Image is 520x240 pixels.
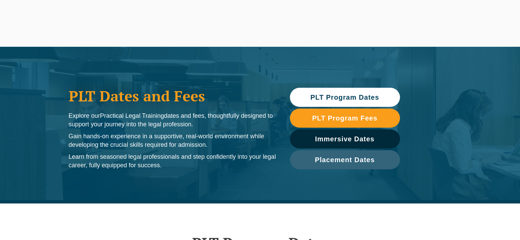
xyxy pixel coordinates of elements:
[478,17,505,47] a: Contact
[100,112,164,119] span: Practical Legal Training
[315,156,375,163] span: Placement Dates
[222,17,294,47] a: Practice Management Course
[449,17,478,47] a: About Us
[69,112,276,129] p: Explore our dates and fees, thoughtfully designed to support your journey into the legal profession.
[338,3,387,11] a: Pre-Recorded Webcasts
[290,150,400,169] a: Placement Dates
[240,3,280,11] a: PLT Learning Portal
[69,153,276,170] p: Learn from seasoned legal professionals and step confidently into your legal career, fully equipp...
[415,17,449,47] a: Venue Hire
[179,17,221,47] a: CPD Programs
[15,8,91,40] a: [PERSON_NAME] Centre for Law
[120,17,180,47] a: Practical Legal Training
[290,129,400,149] a: Immersive Dates
[402,5,427,10] span: 1300 039 031
[400,3,429,11] a: 1300 039 031
[312,115,377,122] span: PLT Program Fees
[354,17,415,47] a: Medicare Billing Course
[290,109,400,128] a: PLT Program Fees
[287,3,329,11] a: Book CPD Programs
[290,88,400,107] a: PLT Program Dates
[294,17,354,47] a: Traineeship Workshops
[310,94,379,101] span: PLT Program Dates
[315,136,375,142] span: Immersive Dates
[69,132,276,149] p: Gain hands-on experience in a supportive, real-world environment while developing the crucial ski...
[69,87,276,104] h1: PLT Dates and Fees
